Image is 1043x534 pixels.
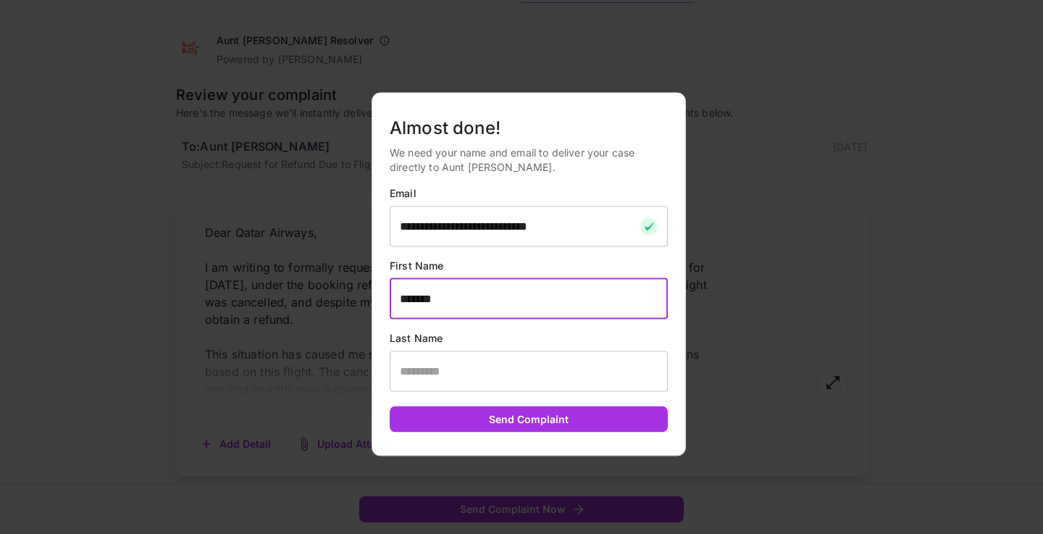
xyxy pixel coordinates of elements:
button: Send Complaint [390,406,668,433]
p: First Name [390,258,668,272]
p: We need your name and email to deliver your case directly to Aunt [PERSON_NAME]. [390,145,668,174]
p: Email [390,185,668,200]
h5: Almost done! [390,116,668,139]
img: checkmark [640,217,658,235]
p: Last Name [390,330,668,345]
